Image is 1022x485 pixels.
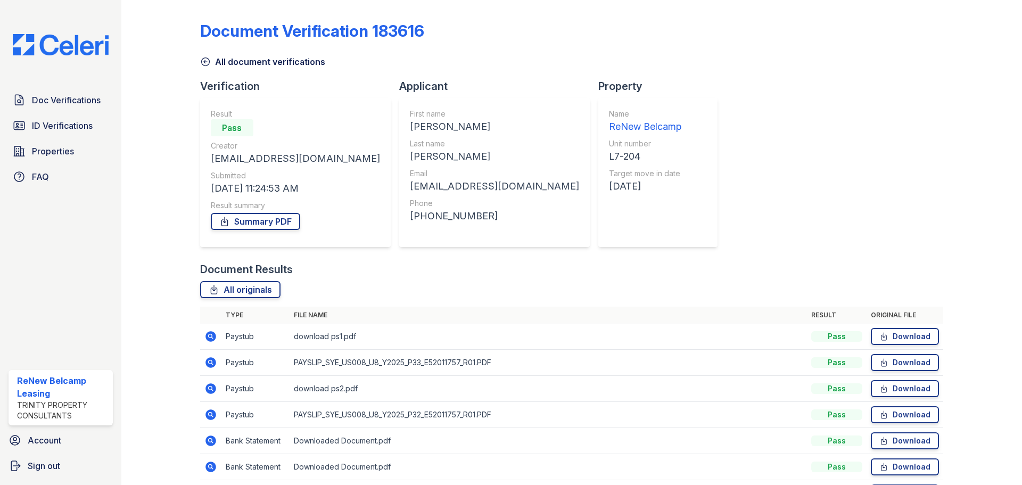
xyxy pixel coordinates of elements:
[290,376,807,402] td: download ps2.pdf
[290,307,807,324] th: File name
[9,115,113,136] a: ID Verifications
[609,168,681,179] div: Target move in date
[17,374,109,400] div: ReNew Belcamp Leasing
[410,198,579,209] div: Phone
[211,109,380,119] div: Result
[211,141,380,151] div: Creator
[32,145,74,158] span: Properties
[211,151,380,166] div: [EMAIL_ADDRESS][DOMAIN_NAME]
[9,89,113,111] a: Doc Verifications
[200,79,399,94] div: Verification
[609,149,681,164] div: L7-204
[811,435,862,446] div: Pass
[290,350,807,376] td: PAYSLIP_SYE_US008_U8_Y2025_P33_E52011757_R01.PDF
[399,79,598,94] div: Applicant
[811,357,862,368] div: Pass
[290,428,807,454] td: Downloaded Document.pdf
[32,170,49,183] span: FAQ
[871,458,939,475] a: Download
[609,138,681,149] div: Unit number
[4,430,117,451] a: Account
[871,380,939,397] a: Download
[221,350,290,376] td: Paystub
[211,119,253,136] div: Pass
[609,109,681,134] a: Name ReNew Belcamp
[410,149,579,164] div: [PERSON_NAME]
[200,55,325,68] a: All document verifications
[221,428,290,454] td: Bank Statement
[221,454,290,480] td: Bank Statement
[211,213,300,230] a: Summary PDF
[221,376,290,402] td: Paystub
[410,168,579,179] div: Email
[410,119,579,134] div: [PERSON_NAME]
[32,94,101,106] span: Doc Verifications
[807,307,867,324] th: Result
[811,409,862,420] div: Pass
[211,181,380,196] div: [DATE] 11:24:53 AM
[290,454,807,480] td: Downloaded Document.pdf
[871,328,939,345] a: Download
[871,432,939,449] a: Download
[28,434,61,447] span: Account
[598,79,726,94] div: Property
[871,406,939,423] a: Download
[609,179,681,194] div: [DATE]
[609,119,681,134] div: ReNew Belcamp
[211,170,380,181] div: Submitted
[410,138,579,149] div: Last name
[211,200,380,211] div: Result summary
[410,109,579,119] div: First name
[221,307,290,324] th: Type
[4,34,117,55] img: CE_Logo_Blue-a8612792a0a2168367f1c8372b55b34899dd931a85d93a1a3d3e32e68fde9ad4.png
[32,119,93,132] span: ID Verifications
[811,331,862,342] div: Pass
[200,281,281,298] a: All originals
[4,455,117,476] a: Sign out
[867,307,943,324] th: Original file
[410,179,579,194] div: [EMAIL_ADDRESS][DOMAIN_NAME]
[9,141,113,162] a: Properties
[200,21,424,40] div: Document Verification 183616
[200,262,293,277] div: Document Results
[290,324,807,350] td: download ps1.pdf
[811,462,862,472] div: Pass
[290,402,807,428] td: PAYSLIP_SYE_US008_U8_Y2025_P32_E52011757_R01.PDF
[221,324,290,350] td: Paystub
[410,209,579,224] div: [PHONE_NUMBER]
[9,166,113,187] a: FAQ
[221,402,290,428] td: Paystub
[17,400,109,421] div: Trinity Property Consultants
[871,354,939,371] a: Download
[28,459,60,472] span: Sign out
[811,383,862,394] div: Pass
[609,109,681,119] div: Name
